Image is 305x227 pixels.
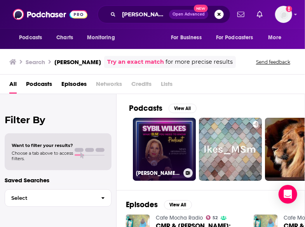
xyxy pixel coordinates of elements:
[131,78,152,94] span: Credits
[133,118,196,181] a: [PERSON_NAME] What Else You Need to Know Podcast
[268,32,282,43] span: More
[51,30,78,45] a: Charts
[5,176,112,184] p: Saved Searches
[5,114,112,126] h2: Filter By
[14,30,52,45] button: open menu
[129,103,197,113] a: PodcastsView All
[216,32,253,43] span: For Podcasters
[13,7,87,22] img: Podchaser - Follow, Share and Rate Podcasts
[161,78,173,94] span: Lists
[82,30,125,45] button: open menu
[211,30,265,45] button: open menu
[166,30,211,45] button: open menu
[166,58,233,66] span: for more precise results
[156,215,203,221] a: Cafe Mocha Radio
[5,196,95,201] span: Select
[171,32,202,43] span: For Business
[98,5,230,23] div: Search podcasts, credits, & more...
[61,78,87,94] a: Episodes
[87,32,115,43] span: Monitoring
[286,6,292,12] svg: Add a profile image
[9,78,17,94] a: All
[26,78,52,94] a: Podcasts
[5,189,112,207] button: Select
[206,215,218,220] a: 52
[164,200,192,210] button: View All
[126,200,158,210] h2: Episodes
[126,200,192,210] a: EpisodesView All
[275,6,292,23] button: Show profile menu
[169,10,208,19] button: Open AdvancedNew
[173,12,205,16] span: Open Advanced
[12,150,73,161] span: Choose a tab above to access filters.
[234,8,247,21] a: Show notifications dropdown
[275,6,292,23] span: Logged in as LBPublicity2
[213,216,218,220] span: 52
[107,58,164,66] a: Try an exact match
[136,170,180,176] h3: [PERSON_NAME] What Else You Need to Know Podcast
[275,6,292,23] img: User Profile
[19,32,42,43] span: Podcasts
[254,59,293,65] button: Send feedback
[56,32,73,43] span: Charts
[194,5,208,12] span: New
[254,8,266,21] a: Show notifications dropdown
[279,185,297,204] div: Open Intercom Messenger
[54,58,101,66] h3: [PERSON_NAME]
[129,103,162,113] h2: Podcasts
[12,143,73,148] span: Want to filter your results?
[263,30,291,45] button: open menu
[96,78,122,94] span: Networks
[169,104,197,113] button: View All
[26,58,45,66] h3: Search
[119,8,169,21] input: Search podcasts, credits, & more...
